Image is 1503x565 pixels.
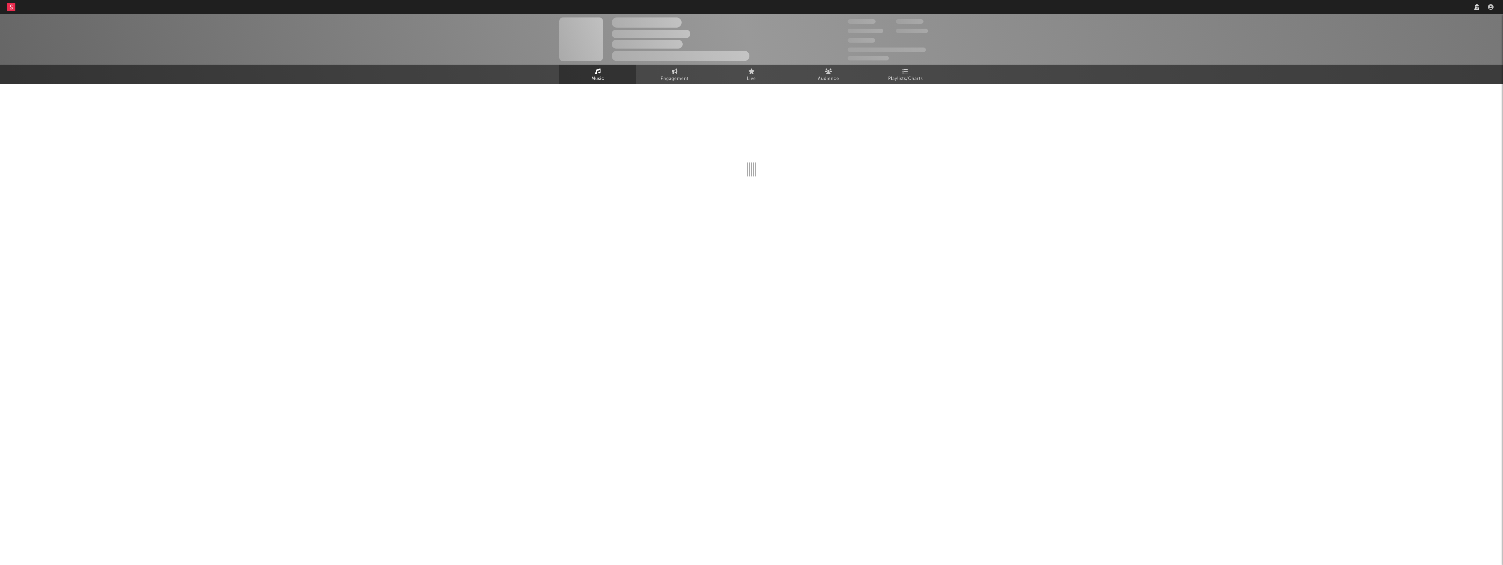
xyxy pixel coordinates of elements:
[636,65,713,84] a: Engagement
[848,48,926,52] span: 50,000,000 Monthly Listeners
[848,38,875,43] span: 100,000
[818,75,839,83] span: Audience
[661,75,689,83] span: Engagement
[867,65,944,84] a: Playlists/Charts
[559,65,636,84] a: Music
[790,65,867,84] a: Audience
[896,29,928,33] span: 1,000,000
[848,19,876,24] span: 300,000
[896,19,923,24] span: 100,000
[591,75,604,83] span: Music
[848,29,883,33] span: 50,000,000
[888,75,923,83] span: Playlists/Charts
[713,65,790,84] a: Live
[848,56,889,60] span: Jump Score: 85.0
[747,75,756,83] span: Live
